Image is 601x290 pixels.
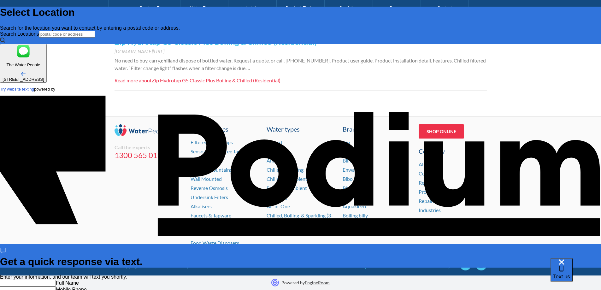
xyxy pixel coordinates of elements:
[551,258,601,290] iframe: podium webchat widget bubble
[34,87,55,92] span: powered by
[3,77,44,82] div: [STREET_ADDRESS]
[3,62,44,67] p: The Water People
[56,280,79,286] label: Full Name
[39,31,95,38] input: postal code or address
